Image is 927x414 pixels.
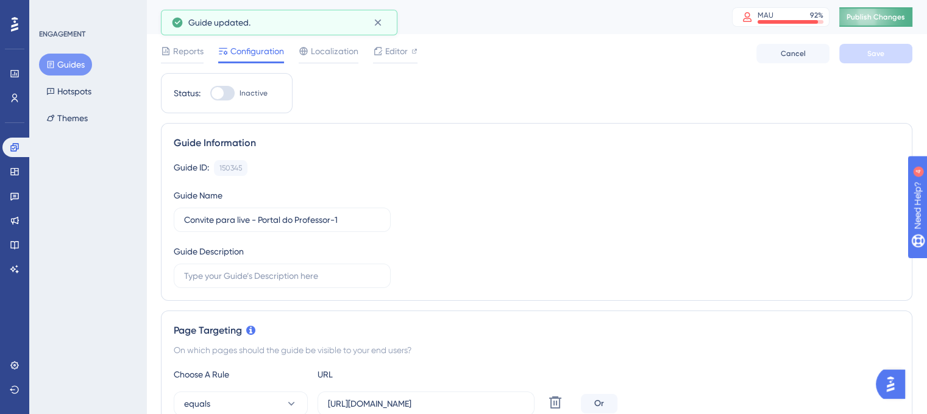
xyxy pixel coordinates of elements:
span: Configuration [230,44,284,58]
input: Type your Guide’s Name here [184,213,380,226]
span: Cancel [781,49,806,58]
div: Page Targeting [174,323,900,338]
div: Choose A Rule [174,367,308,382]
div: URL [318,367,452,382]
button: Themes [39,107,95,129]
span: Editor [385,44,408,58]
div: Guide Information [174,136,900,150]
span: equals [184,396,210,411]
div: Guide Description [174,244,244,259]
div: 150345 [219,163,242,173]
button: Save [839,44,912,63]
div: 4 [85,6,88,16]
div: Guide ID: [174,160,209,176]
div: MAU [758,10,773,20]
span: Save [867,49,884,58]
button: Publish Changes [839,7,912,27]
div: ENGAGEMENT [39,29,85,39]
button: Guides [39,54,92,75]
div: Or [581,394,617,413]
button: Hotspots [39,80,99,102]
div: Convite para live - Portal do Professor-1 [161,9,701,26]
span: Inactive [240,88,268,98]
div: Status: [174,86,201,100]
div: 92 % [810,10,823,20]
span: Guide updated. [188,15,250,30]
span: Localization [311,44,358,58]
span: Publish Changes [847,12,905,22]
span: Need Help? [29,3,76,18]
input: yourwebsite.com/path [328,397,524,410]
button: Cancel [756,44,829,63]
div: Guide Name [174,188,222,203]
div: On which pages should the guide be visible to your end users? [174,343,900,357]
input: Type your Guide’s Description here [184,269,380,282]
span: Reports [173,44,204,58]
iframe: UserGuiding AI Assistant Launcher [876,366,912,402]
